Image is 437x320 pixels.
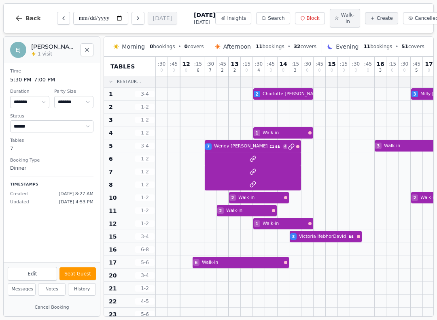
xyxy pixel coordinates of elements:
span: 7 [209,68,211,73]
span: 2 [233,68,236,73]
span: 1 - 2 [135,285,155,292]
span: 14 [279,61,287,67]
span: : 45 [413,62,420,66]
span: 1 - 2 [135,130,155,136]
span: Back [25,15,41,21]
span: 17 [109,258,117,267]
span: 1 visit [38,51,52,57]
span: 0 [331,68,333,73]
span: 1 [109,90,113,98]
span: 0 [306,68,308,73]
button: Next day [132,12,144,25]
span: Walk-in [226,207,270,214]
span: Tables [110,62,135,70]
span: 8 [109,181,113,189]
span: 2 [414,195,416,201]
button: [DATE] [148,12,177,25]
span: 0 [342,68,345,73]
span: covers [184,43,204,50]
div: EJ [10,42,26,58]
dt: Time [10,68,93,75]
span: Morning [122,43,145,51]
span: 20 [109,271,117,279]
span: 1 [256,130,259,136]
span: 2 [219,208,222,214]
dd: 5:30 PM – 7:00 PM [10,76,93,84]
span: 3 [294,68,296,73]
span: Walk-in [202,259,282,266]
dt: Duration [10,88,49,95]
span: Wendy [PERSON_NAME] [214,143,268,150]
span: Walk-in [263,130,307,137]
span: 0 [245,68,248,73]
span: 5 [109,142,113,150]
span: 1 - 2 [135,220,155,227]
span: : 45 [267,62,275,66]
span: 0 [354,68,357,73]
span: bookings [256,43,284,50]
span: • [395,43,398,50]
span: 23 [109,310,117,318]
span: Create [377,15,393,21]
span: 5 - 6 [135,311,155,318]
span: 0 [391,68,393,73]
span: 3 - 4 [135,233,155,240]
span: 6 [109,155,113,163]
span: 17 [425,61,433,67]
span: 21 [109,284,117,292]
span: 6 - 8 [135,246,155,253]
span: : 45 [364,62,372,66]
span: 3 [109,116,113,124]
span: 3 [292,234,295,240]
dd: Dinner [10,164,93,172]
span: 3 [379,68,382,73]
span: Created [10,191,28,198]
span: Restaur... [117,79,141,85]
span: 11 [364,44,371,49]
span: 0 [403,68,405,73]
span: covers [401,43,424,50]
span: bookings [364,43,392,50]
span: 5 - 6 [135,259,155,266]
span: 11 [109,207,117,215]
span: 6 [197,68,199,73]
dt: Tables [10,137,93,144]
span: bookings [150,43,175,50]
span: : 15 [243,62,250,66]
span: 4 [257,68,260,73]
span: Block [307,15,320,21]
button: Messages [8,283,36,296]
span: Walk-in [263,220,307,227]
dt: Party Size [54,88,93,95]
span: [DATE] [194,19,215,26]
span: 1 - 2 [135,194,155,201]
span: 4 [283,144,287,149]
span: 0 [150,44,153,49]
span: • [178,43,181,50]
dd: 7 [10,145,93,152]
span: : 30 [401,62,408,66]
span: 3 [414,91,416,97]
span: 1 - 2 [135,169,155,175]
span: 0 [428,68,430,73]
span: 2 [221,68,223,73]
span: 3 [377,143,380,149]
span: 1 [256,221,259,227]
span: 4 [109,129,113,137]
span: [DATE] [194,11,215,19]
svg: Customer message [349,234,354,239]
span: 3 - 4 [135,91,155,97]
button: History [68,283,96,296]
span: [DATE] 8:27 AM [59,191,93,198]
span: 0 [172,68,175,73]
span: Afternoon [223,43,251,51]
span: 7 [207,143,210,149]
button: Close [81,43,93,56]
button: Edit [8,267,57,281]
span: 1 - 2 [135,104,155,110]
button: Search [256,12,290,24]
span: : 45 [316,62,323,66]
span: 0 [184,44,187,49]
span: : 30 [255,62,263,66]
span: 13 [231,61,238,67]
